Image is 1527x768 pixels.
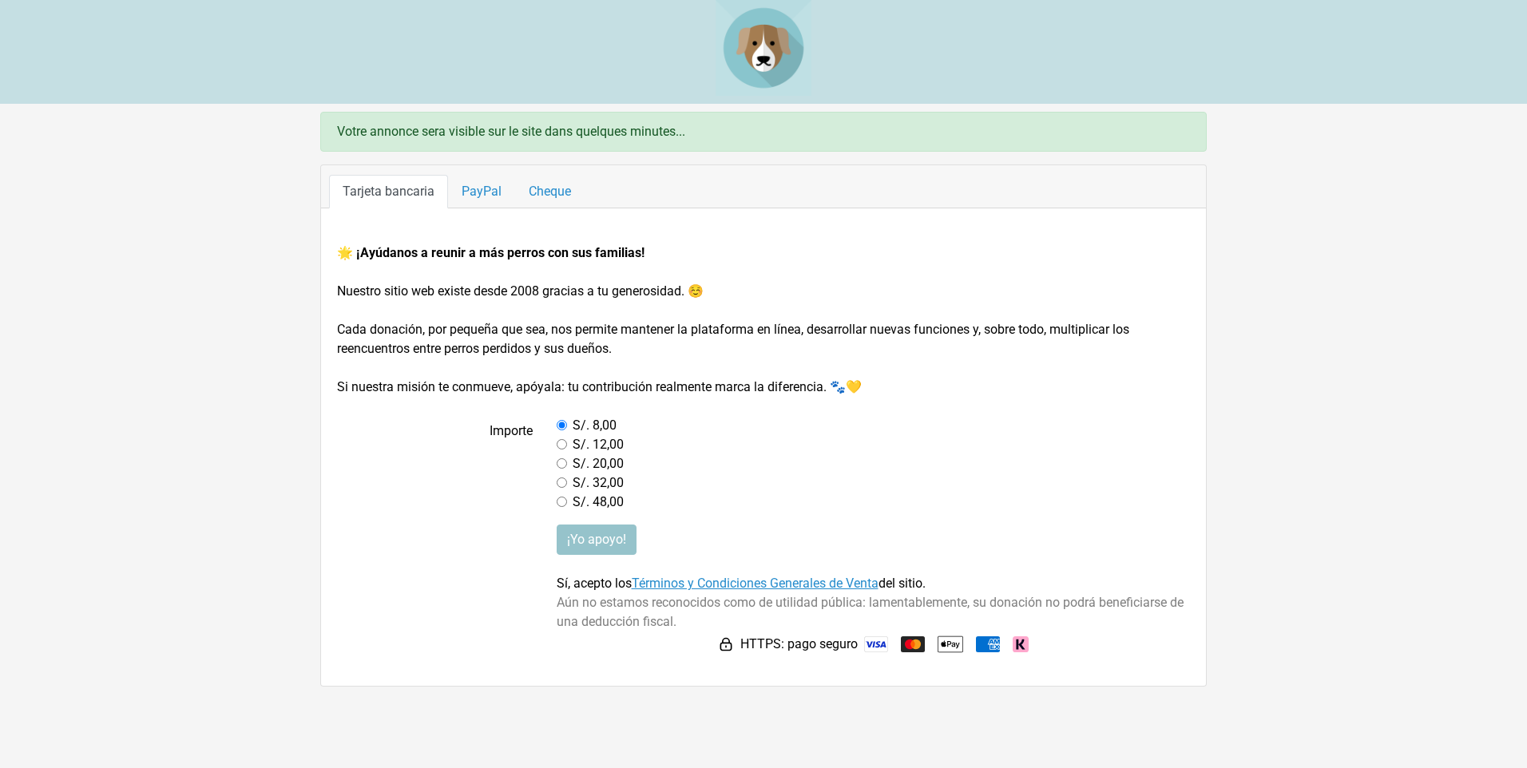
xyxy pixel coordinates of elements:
[864,636,888,652] img: Visa
[573,416,617,435] label: S/. 8,00
[448,175,515,208] a: PayPal
[1013,636,1029,652] img: Klarna
[632,576,879,591] a: Términos y Condiciones Generales de Venta
[573,435,624,454] label: S/. 12,00
[976,636,1000,652] img: American Express
[325,416,545,512] label: Importe
[337,243,1190,657] form: Nuestro sitio web existe desde 2008 gracias a tu generosidad. ☺️ Cada donación, por pequeña que s...
[901,636,925,652] img: Mastercard
[573,454,624,473] label: S/. 20,00
[718,636,734,652] img: HTTPS: pago seguro
[740,635,858,654] span: HTTPS: pago seguro
[329,175,448,208] a: Tarjeta bancaria
[557,525,637,555] input: ¡Yo apoyo!
[938,631,963,657] img: Apple Pay
[557,595,1184,629] span: Aún no estamos reconocidos como de utilidad pública: lamentablemente, su donación no podrá benefi...
[515,175,585,208] a: Cheque
[573,473,624,493] label: S/. 32,00
[320,112,1207,152] div: Votre annonce sera visible sur le site dans quelques minutes...
[573,493,624,512] label: S/. 48,00
[337,245,645,260] strong: 🌟 ¡Ayúdanos a reunir a más perros con sus familias!
[557,576,926,591] span: Sí, acepto los del sitio.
